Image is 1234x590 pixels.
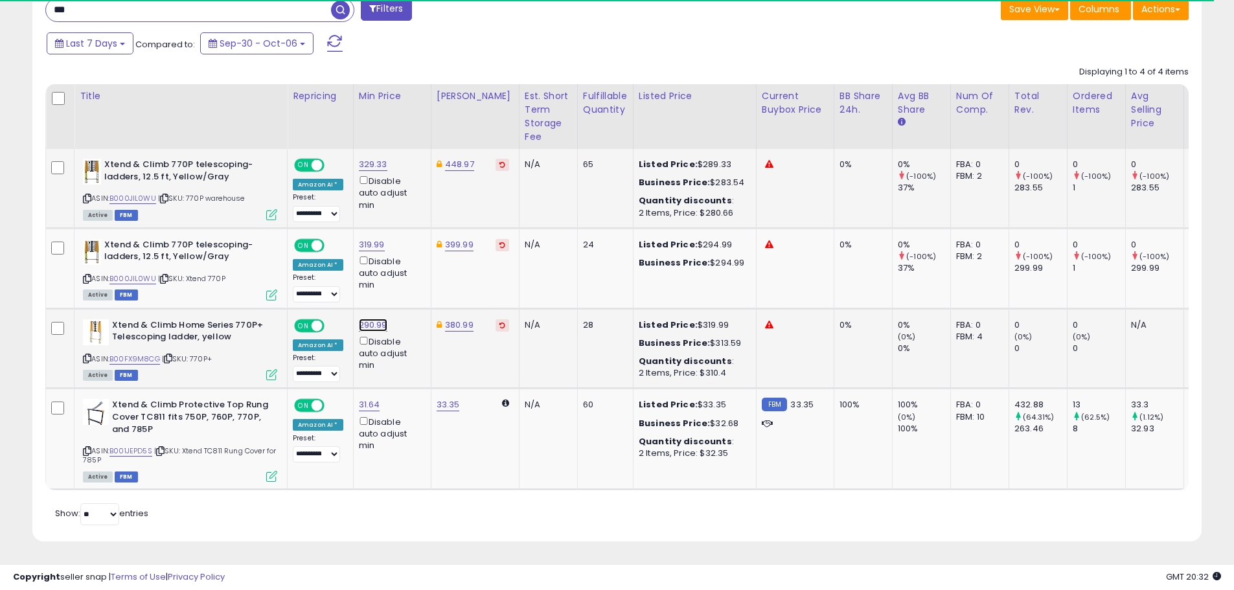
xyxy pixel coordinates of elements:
[956,239,999,251] div: FBA: 0
[525,399,567,411] div: N/A
[445,238,474,251] a: 399.99
[293,434,343,463] div: Preset:
[639,399,746,411] div: $33.35
[639,448,746,459] div: 2 Items, Price: $32.35
[295,160,312,171] span: ON
[359,238,385,251] a: 319.99
[83,370,113,381] span: All listings currently available for purchase on Amazon
[639,177,746,188] div: $283.54
[840,239,882,251] div: 0%
[1079,66,1189,78] div: Displaying 1 to 4 of 4 items
[1073,332,1091,342] small: (0%)
[898,412,916,422] small: (0%)
[220,37,297,50] span: Sep-30 - Oct-06
[583,399,623,411] div: 60
[1073,239,1125,251] div: 0
[83,446,277,465] span: | SKU: Xtend TC811 Rung Cover for 785P
[898,262,950,274] div: 37%
[83,210,113,221] span: All listings currently available for purchase on Amazon
[898,399,950,411] div: 100%
[1014,423,1067,435] div: 263.46
[1073,159,1125,170] div: 0
[295,400,312,411] span: ON
[111,571,166,583] a: Terms of Use
[525,239,567,251] div: N/A
[639,257,746,269] div: $294.99
[840,89,887,117] div: BB Share 24h.
[499,242,505,248] i: Revert to store-level Dynamic Max Price
[583,239,623,251] div: 24
[112,319,269,346] b: Xtend & Climb Home Series 770P+ Telescoping ladder, yellow
[323,160,343,171] span: OFF
[898,319,950,331] div: 0%
[83,239,101,265] img: 41bHIxHACrL._SL40_.jpg
[112,399,269,438] b: Xtend & Climb Protective Top Rung Cover TC811 fits 750P, 760P, 770P, and 785P
[83,159,277,219] div: ASIN:
[840,399,882,411] div: 100%
[898,182,950,194] div: 37%
[639,207,746,219] div: 2 Items, Price: $280.66
[1073,89,1120,117] div: Ordered Items
[1131,319,1174,331] div: N/A
[583,159,623,170] div: 65
[639,398,698,411] b: Listed Price:
[115,370,138,381] span: FBM
[1131,262,1183,274] div: 299.99
[83,239,277,299] div: ASIN:
[359,89,426,103] div: Min Price
[898,89,945,117] div: Avg BB Share
[293,193,343,222] div: Preset:
[1073,262,1125,274] div: 1
[83,399,109,425] img: 41pRM5qkQnL._SL40_.jpg
[1081,412,1110,422] small: (62.5%)
[639,418,746,429] div: $32.68
[790,398,814,411] span: 33.35
[66,37,117,50] span: Last 7 Days
[293,339,343,351] div: Amazon AI *
[115,289,138,301] span: FBM
[83,471,113,482] span: All listings currently available for purchase on Amazon
[323,240,343,251] span: OFF
[639,355,732,367] b: Quantity discounts
[437,321,442,329] i: This overrides the store level Dynamic Max Price for this listing
[762,89,828,117] div: Current Buybox Price
[359,334,421,372] div: Disable auto adjust min
[956,331,999,343] div: FBM: 4
[898,343,950,354] div: 0%
[639,89,751,103] div: Listed Price
[1014,159,1067,170] div: 0
[639,159,746,170] div: $289.33
[295,320,312,331] span: ON
[293,273,343,302] div: Preset:
[1014,319,1067,331] div: 0
[168,571,225,583] a: Privacy Policy
[639,417,710,429] b: Business Price:
[525,159,567,170] div: N/A
[437,398,460,411] a: 33.35
[1131,182,1183,194] div: 283.55
[1073,343,1125,354] div: 0
[1081,251,1111,262] small: (-100%)
[1023,251,1053,262] small: (-100%)
[1166,571,1221,583] span: 2025-10-14 20:32 GMT
[898,239,950,251] div: 0%
[109,273,156,284] a: B000JIL0WU
[639,176,710,188] b: Business Price:
[359,398,380,411] a: 31.64
[135,38,195,51] span: Compared to:
[639,256,710,269] b: Business Price:
[109,446,152,457] a: B001JEPD5S
[445,319,474,332] a: 380.99
[639,238,698,251] b: Listed Price:
[83,319,109,345] img: 413u-DRmRsL._SL40_.jpg
[293,419,343,431] div: Amazon AI *
[1014,239,1067,251] div: 0
[956,170,999,182] div: FBM: 2
[83,319,277,380] div: ASIN:
[437,240,442,249] i: This overrides the store level Dynamic Max Price for this listing
[359,414,421,452] div: Disable auto adjust min
[1081,171,1111,181] small: (-100%)
[55,507,148,519] span: Show: entries
[293,89,348,103] div: Repricing
[956,251,999,262] div: FBM: 2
